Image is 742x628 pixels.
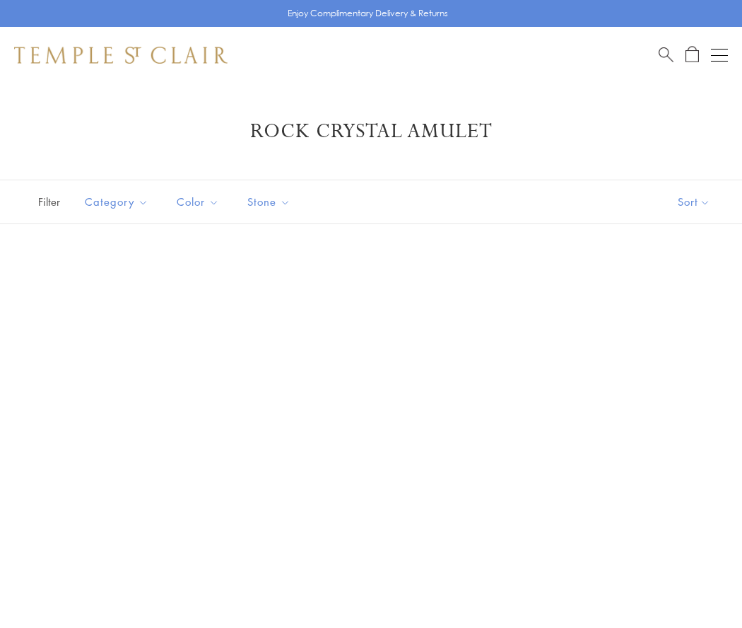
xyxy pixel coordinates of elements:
[646,180,742,223] button: Show sort by
[288,6,448,21] p: Enjoy Complimentary Delivery & Returns
[78,193,159,211] span: Category
[659,46,673,64] a: Search
[166,186,230,218] button: Color
[74,186,159,218] button: Category
[35,119,707,144] h1: Rock Crystal Amulet
[237,186,301,218] button: Stone
[685,46,699,64] a: Open Shopping Bag
[711,47,728,64] button: Open navigation
[240,193,301,211] span: Stone
[14,47,228,64] img: Temple St. Clair
[170,193,230,211] span: Color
